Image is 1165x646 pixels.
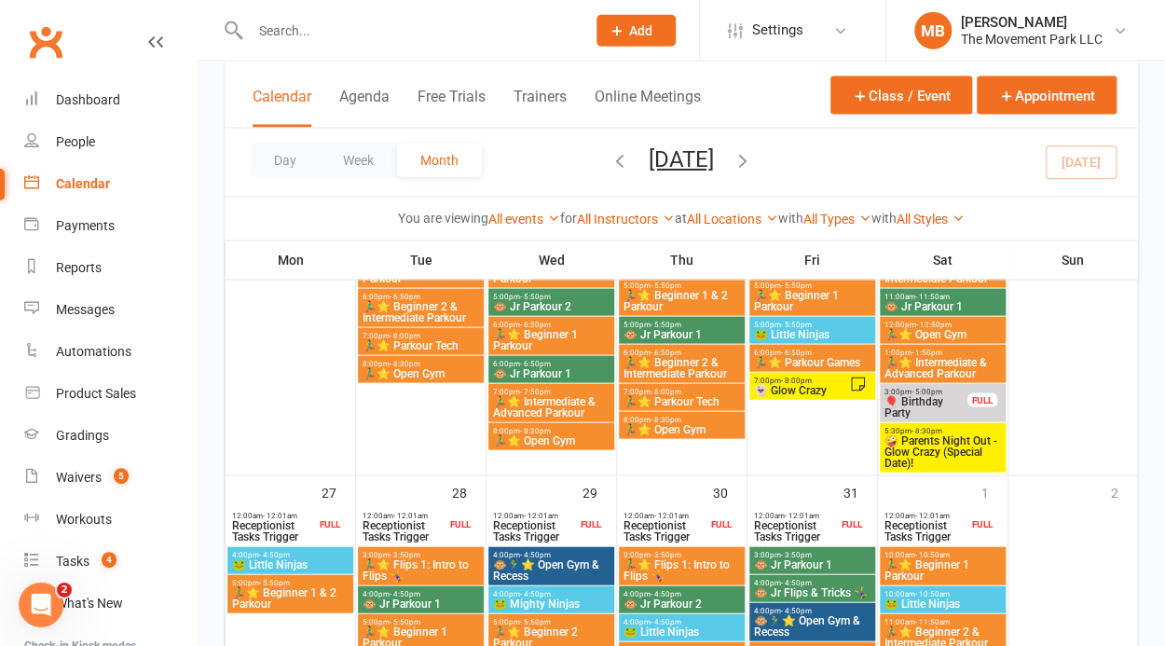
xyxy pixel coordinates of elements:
th: Fri [747,241,878,280]
span: - 12:01am [654,512,689,520]
span: 5:30pm [884,427,1002,435]
span: 4:00pm [492,551,610,559]
span: - 5:50pm [651,321,681,329]
span: - 8:30pm [390,360,420,368]
span: - 6:50pm [520,360,551,368]
span: 5:00pm [492,293,610,301]
span: 5:00pm [753,321,871,329]
span: 7:00pm [623,388,741,396]
span: 🏃‍♂️⭐ Flips 1: Intro to Flips 🤸‍♀️ [623,559,741,582]
a: Automations [24,331,197,373]
span: 10:00am [884,551,1002,559]
span: 5:00pm [231,579,349,587]
span: - 12:01am [263,512,297,520]
span: 4:00pm [231,551,349,559]
span: 6:00pm [362,293,480,301]
a: All Styles [897,212,965,227]
a: Workouts [24,499,197,541]
span: 🏃‍♂️⭐ Intermediate & Advanced Parkour [492,396,610,419]
span: 12:00pm [884,321,1002,329]
a: Reports [24,247,197,289]
span: 🏃‍♂️⭐ Open Gym [623,424,741,435]
div: 1 [981,476,1007,507]
span: 5 [114,468,129,484]
div: MB [914,12,952,49]
span: 3:00pm [884,388,968,396]
a: All events [488,212,560,227]
span: 🏃‍♂️⭐ Open Gym [492,435,610,447]
div: What's New [56,596,123,611]
div: Calendar [56,176,110,191]
span: - 4:50pm [651,618,681,626]
span: 12:00am [884,512,968,520]
button: Class / Event [830,76,972,115]
span: - 3:50pm [651,551,681,559]
span: Add [629,23,652,38]
span: 🏃‍♂️⭐ Parkour Tech [623,396,741,407]
span: 🏃‍♂️⭐ Beginner 1 & 2 Parkour [623,290,741,312]
div: 28 [452,476,486,507]
span: 3:00pm [362,551,480,559]
span: 8:00pm [492,427,610,435]
span: - 6:50pm [520,321,551,329]
span: 🤪 Parents Night Out - Glow Crazy (Special Date)! [884,435,1002,469]
span: - 4:50pm [781,607,812,615]
div: 31 [843,476,877,507]
a: All Types [803,212,871,227]
button: Calendar [253,88,311,128]
span: 7:00pm [362,332,480,340]
span: 🐵🏃‍♂️⭐ Open Gym & Recess [492,559,610,582]
div: Gradings [56,428,109,443]
span: - 8:30pm [911,427,942,435]
th: Thu [617,241,747,280]
div: FULL [967,517,997,531]
span: 12:00am [231,512,316,520]
span: 4:00pm [753,607,871,615]
span: - 8:00pm [651,388,681,396]
div: FULL [967,393,997,407]
span: 8:00pm [362,360,480,368]
a: Tasks 4 [24,541,197,583]
span: 🐵 Jr Parkour 2 [623,598,741,610]
span: 5:00pm [492,618,610,626]
a: Payments [24,205,197,247]
span: 4:00pm [623,618,741,626]
span: Receptionist Tasks Trigger [362,520,446,543]
span: - 10:50am [915,551,950,559]
span: 10:00am [884,590,1002,598]
span: 7:00pm [753,377,849,385]
div: [PERSON_NAME] [961,14,1103,31]
div: Waivers [56,470,102,485]
span: Receptionist Tasks Trigger [884,520,968,543]
span: Settings [752,9,803,51]
span: - 4:50pm [651,590,681,598]
a: People [24,121,197,163]
strong: with [778,211,803,226]
span: 🏃‍♂️⭐ Beginner 1 Parkour [884,559,1002,582]
span: - 8:30pm [520,427,551,435]
div: Messages [56,302,115,317]
span: 12:00am [753,512,838,520]
span: 🏃‍♂️⭐ Intermediate & Advanced Parkour [884,357,1002,379]
span: 6:00pm [753,349,871,357]
span: - 5:00pm [911,388,942,396]
button: Week [320,144,397,177]
span: 1:00pm [884,349,1002,357]
span: Receptionist Tasks Trigger [231,520,316,543]
span: Receptionist Tasks Trigger [623,520,707,543]
button: Day [251,144,320,177]
div: FULL [315,517,345,531]
span: 🐸 Mighty Ninjas [492,598,610,610]
a: Gradings [24,415,197,457]
span: - 4:50pm [520,590,551,598]
span: 3:00pm [753,551,871,559]
span: 5:00pm [362,618,480,626]
span: 4:00pm [753,579,871,587]
div: Payments [56,218,115,233]
span: - 5:50pm [390,618,420,626]
span: 6:00pm [623,349,741,357]
th: Sun [1008,241,1138,280]
span: 12:00am [492,512,577,520]
span: - 5:50pm [781,282,812,290]
span: 🐵 Jr Parkour 1 [884,301,1002,312]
